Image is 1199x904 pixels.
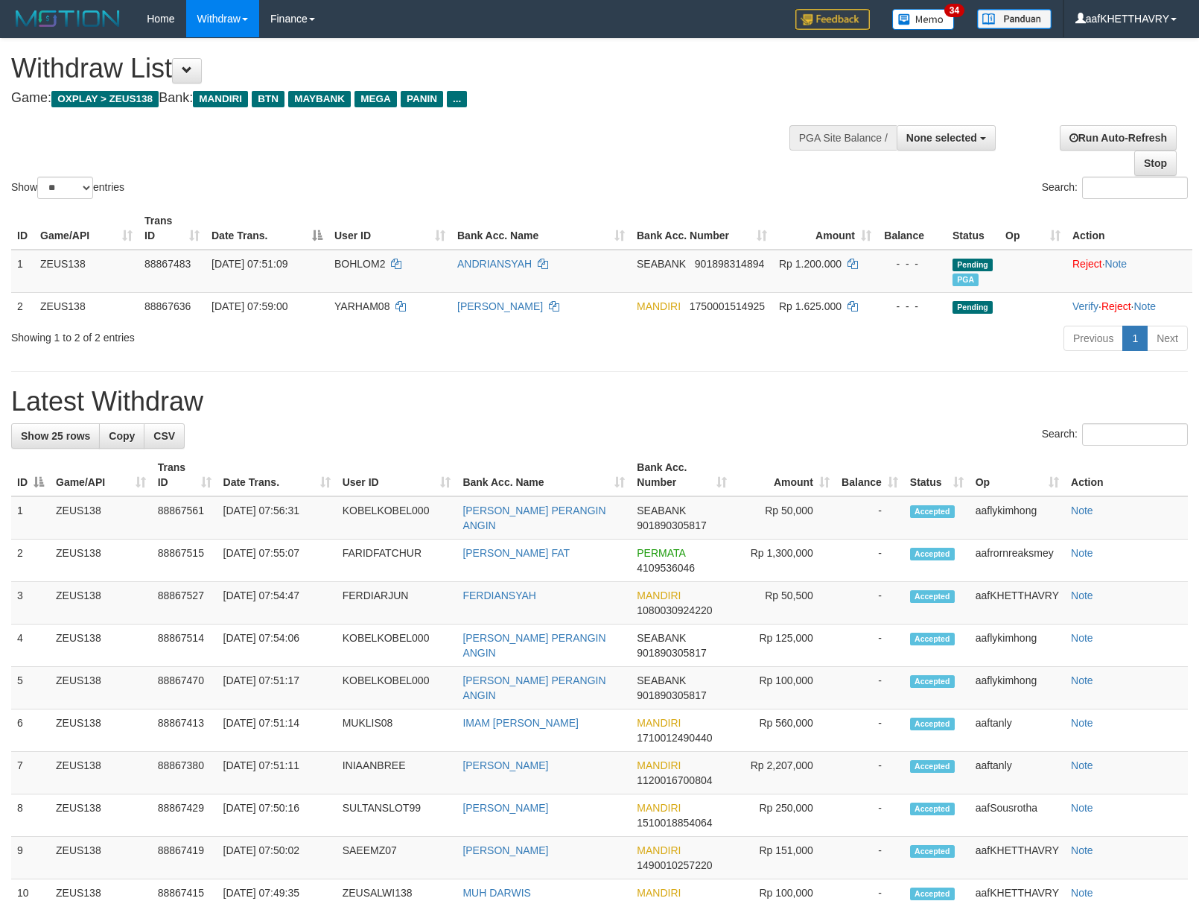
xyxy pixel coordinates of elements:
[637,689,706,701] span: Copy 901890305817 to clipboard
[11,709,50,752] td: 6
[217,540,337,582] td: [DATE] 07:55:07
[1072,300,1098,312] a: Verify
[883,256,941,271] div: - - -
[462,802,548,814] a: [PERSON_NAME]
[144,258,191,270] span: 88867483
[910,845,955,858] span: Accepted
[462,505,605,531] a: [PERSON_NAME] PERANGIN ANGIN
[910,675,955,688] span: Accepted
[462,632,605,659] a: [PERSON_NAME] PERANGIN ANGIN
[1105,258,1128,270] a: Note
[910,548,955,560] span: Accepted
[144,300,191,312] span: 88867636
[11,540,50,582] td: 2
[217,454,337,496] th: Date Trans.: activate to sort column ascending
[733,496,836,540] td: Rp 50,000
[779,300,842,312] span: Rp 1.625.000
[910,633,955,645] span: Accepted
[462,844,548,856] a: [PERSON_NAME]
[733,540,836,582] td: Rp 1,300,000
[51,91,159,107] span: OXPLAY > ZEUS138
[733,752,836,794] td: Rp 2,207,000
[637,732,712,744] span: Copy 1710012490440 to clipboard
[637,647,706,659] span: Copy 901890305817 to clipboard
[50,709,152,752] td: ZEUS138
[337,794,457,837] td: SULTANSLOT99
[1066,292,1192,320] td: · ·
[462,674,605,701] a: [PERSON_NAME] PERANGIN ANGIN
[733,625,836,667] td: Rp 125,000
[50,582,152,625] td: ZEUS138
[836,496,904,540] td: -
[977,9,1052,29] img: panduan.png
[1042,423,1188,446] label: Search:
[637,674,686,686] span: SEABANK
[34,250,139,293] td: ZEUS138
[637,859,712,871] span: Copy 1490010257220 to clipboard
[152,667,217,709] td: 88867470
[1060,125,1177,151] a: Run Auto-Refresh
[217,709,337,752] td: [DATE] 07:51:14
[836,794,904,837] td: -
[34,292,139,320] td: ZEUS138
[637,759,681,771] span: MANDIRI
[11,794,50,837] td: 8
[50,667,152,709] td: ZEUS138
[836,454,904,496] th: Balance: activate to sort column ascending
[152,496,217,540] td: 88867561
[11,54,784,83] h1: Withdraw List
[11,423,100,449] a: Show 25 rows
[337,496,457,540] td: KOBELKOBEL000
[1122,326,1148,351] a: 1
[21,430,90,442] span: Show 25 rows
[462,887,531,899] a: MUH DARWIS
[252,91,284,107] span: BTN
[11,250,34,293] td: 1
[970,837,1065,879] td: aafKHETTHAVRY
[773,207,877,250] th: Amount: activate to sort column ascending
[1071,505,1093,516] a: Note
[50,540,152,582] td: ZEUS138
[637,604,712,616] span: Copy 1080030924220 to clipboard
[11,625,50,667] td: 4
[337,454,457,496] th: User ID: activate to sort column ascending
[50,454,152,496] th: Game/API: activate to sort column ascending
[906,132,977,144] span: None selected
[1063,326,1123,351] a: Previous
[11,582,50,625] td: 3
[152,625,217,667] td: 88867514
[892,9,955,30] img: Button%20Memo.svg
[836,582,904,625] td: -
[37,177,93,199] select: Showentries
[34,207,139,250] th: Game/API: activate to sort column ascending
[836,752,904,794] td: -
[1042,177,1188,199] label: Search:
[217,667,337,709] td: [DATE] 07:51:17
[952,274,979,286] span: Marked by aaftrukkakada
[1071,590,1093,601] a: Note
[354,91,397,107] span: MEGA
[217,794,337,837] td: [DATE] 07:50:16
[970,709,1065,752] td: aaftanly
[1066,207,1192,250] th: Action
[337,709,457,752] td: MUKLIS08
[637,887,681,899] span: MANDIRI
[139,207,206,250] th: Trans ID: activate to sort column ascending
[337,667,457,709] td: KOBELKOBEL000
[910,590,955,603] span: Accepted
[637,519,706,531] span: Copy 901890305817 to clipboard
[970,454,1065,496] th: Op: activate to sort column ascending
[970,625,1065,667] td: aaflykimhong
[152,709,217,752] td: 88867413
[910,718,955,730] span: Accepted
[836,709,904,752] td: -
[733,794,836,837] td: Rp 250,000
[637,802,681,814] span: MANDIRI
[789,125,897,151] div: PGA Site Balance /
[970,752,1065,794] td: aaftanly
[631,207,773,250] th: Bank Acc. Number: activate to sort column ascending
[631,454,733,496] th: Bank Acc. Number: activate to sort column ascending
[152,454,217,496] th: Trans ID: activate to sort column ascending
[337,752,457,794] td: INIAANBREE
[910,505,955,518] span: Accepted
